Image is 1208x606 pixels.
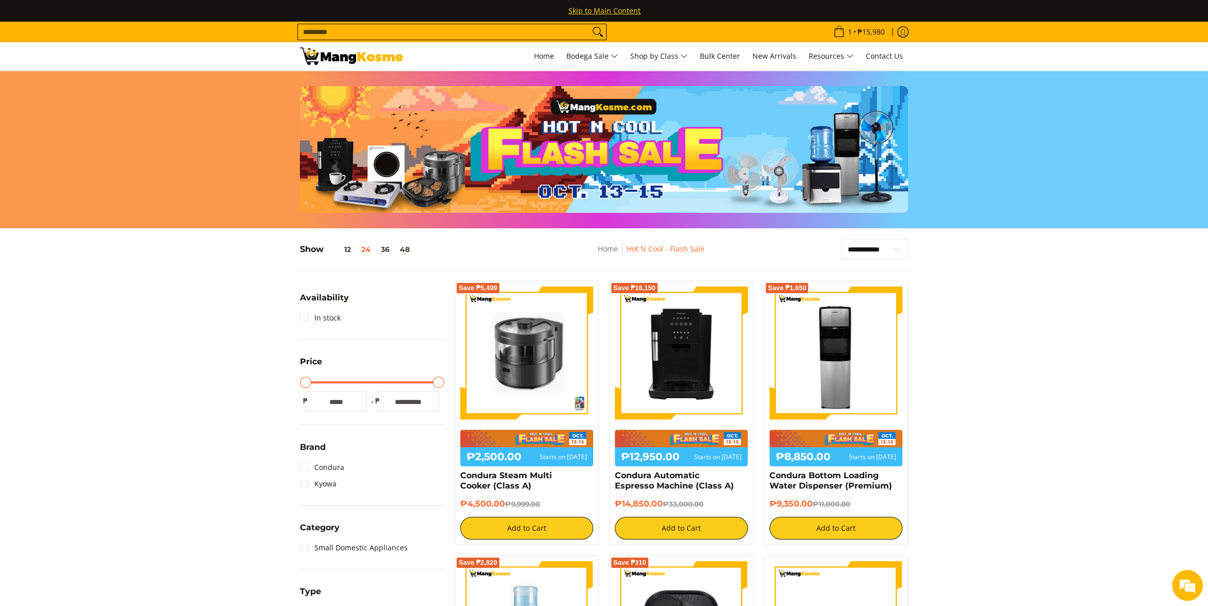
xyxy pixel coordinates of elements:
nav: Breadcrumbs [526,243,776,266]
span: Save ₱18,150 [613,285,656,291]
a: Home [598,244,618,254]
summary: Open [300,294,349,310]
a: Condura Automatic Espresso Machine (Class A) [615,470,734,491]
button: 24 [356,245,376,254]
a: Condura Bottom Loading Water Dispenser (Premium) [769,470,892,491]
img: Condura Automatic Espresso Machine (Class A) [615,287,748,419]
span: Save ₱5,499 [459,285,497,291]
button: 48 [395,245,415,254]
span: Brand [300,443,326,451]
button: Search [590,24,606,40]
del: ₱11,000.00 [813,500,850,508]
span: Contact Us [866,51,903,61]
a: Shop by Class [625,42,693,70]
span: Shop by Class [630,50,687,63]
summary: Open [300,524,340,540]
summary: Open [300,443,326,459]
del: ₱9,999.00 [505,500,540,508]
a: Condura Steam Multi Cooker (Class A) [460,470,552,491]
span: 1 [846,28,853,36]
a: Bulk Center [695,42,745,70]
a: Home [529,42,559,70]
summary: Open [300,358,322,374]
span: New Arrivals [752,51,796,61]
span: Save ₱2,820 [459,560,497,566]
span: • [830,26,888,38]
span: Type [300,587,321,596]
a: Condura [300,459,344,476]
summary: Open [300,587,321,603]
img: Condura Bottom Loading Water Dispenser (Premium) [769,287,902,419]
a: New Arrivals [747,42,801,70]
a: Resources [803,42,859,70]
span: Bulk Center [700,51,740,61]
img: Condura Steam Multi Cooker (Class A) [460,287,593,419]
button: 12 [324,245,356,254]
a: In stock [300,310,341,326]
a: Contact Us [861,42,908,70]
span: Category [300,524,340,532]
button: 36 [376,245,395,254]
del: ₱33,000.00 [663,500,703,508]
h6: ₱14,850.00 [615,499,748,509]
a: Hot N Cool - Flash Sale [627,244,704,254]
span: Home [534,51,554,61]
span: Price [300,358,322,366]
span: Resources [809,50,853,63]
button: Add to Cart [769,517,902,540]
h6: ₱9,350.00 [769,499,902,509]
a: Kyowa [300,476,337,492]
button: Add to Cart [460,517,593,540]
span: Bodega Sale [566,50,618,63]
span: ₱ [300,396,310,406]
span: Save ₱1,650 [768,285,807,291]
h5: Show [300,244,415,255]
h6: ₱4,500.00 [460,499,593,509]
nav: Main Menu [413,42,908,70]
a: Bodega Sale [561,42,623,70]
span: ₱ [372,396,382,406]
img: DEALS GALORE: END OF MONTH MEGA BRAND FLASH SALE: CARRIER l Mang Kosme [300,47,403,65]
button: Add to Cart [615,517,748,540]
a: Cart [826,22,893,42]
a: Log in [893,22,913,42]
ul: Customer Navigation [295,22,913,42]
span: ₱15,980 [856,28,886,36]
span: Availability [300,294,349,302]
span: Save ₱310 [613,560,646,566]
a: Small Domestic Appliances [300,540,408,556]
